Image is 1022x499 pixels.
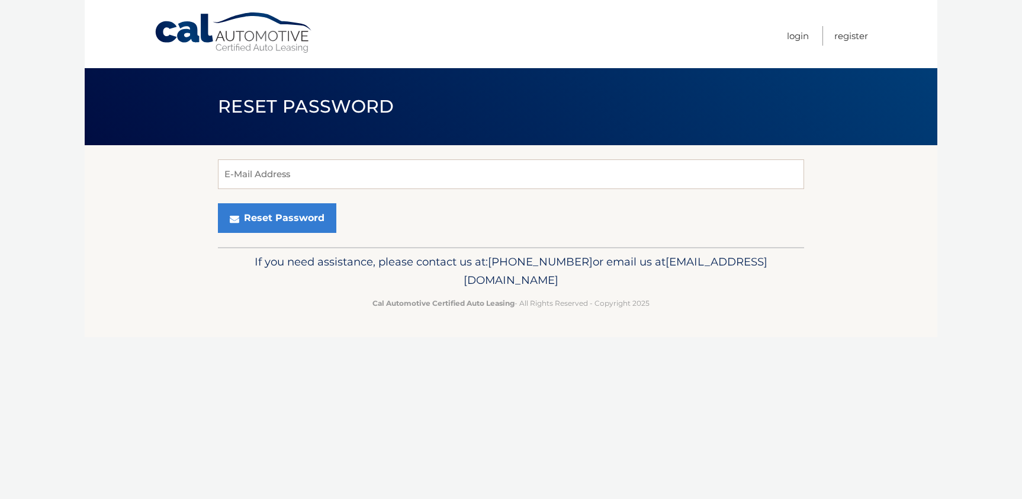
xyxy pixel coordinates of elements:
[834,26,868,46] a: Register
[218,95,394,117] span: Reset Password
[218,203,336,233] button: Reset Password
[372,299,515,308] strong: Cal Automotive Certified Auto Leasing
[226,297,796,309] p: - All Rights Reserved - Copyright 2025
[787,26,809,46] a: Login
[226,252,796,290] p: If you need assistance, please contact us at: or email us at
[488,255,593,268] span: [PHONE_NUMBER]
[154,12,314,54] a: Cal Automotive
[218,159,804,189] input: E-Mail Address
